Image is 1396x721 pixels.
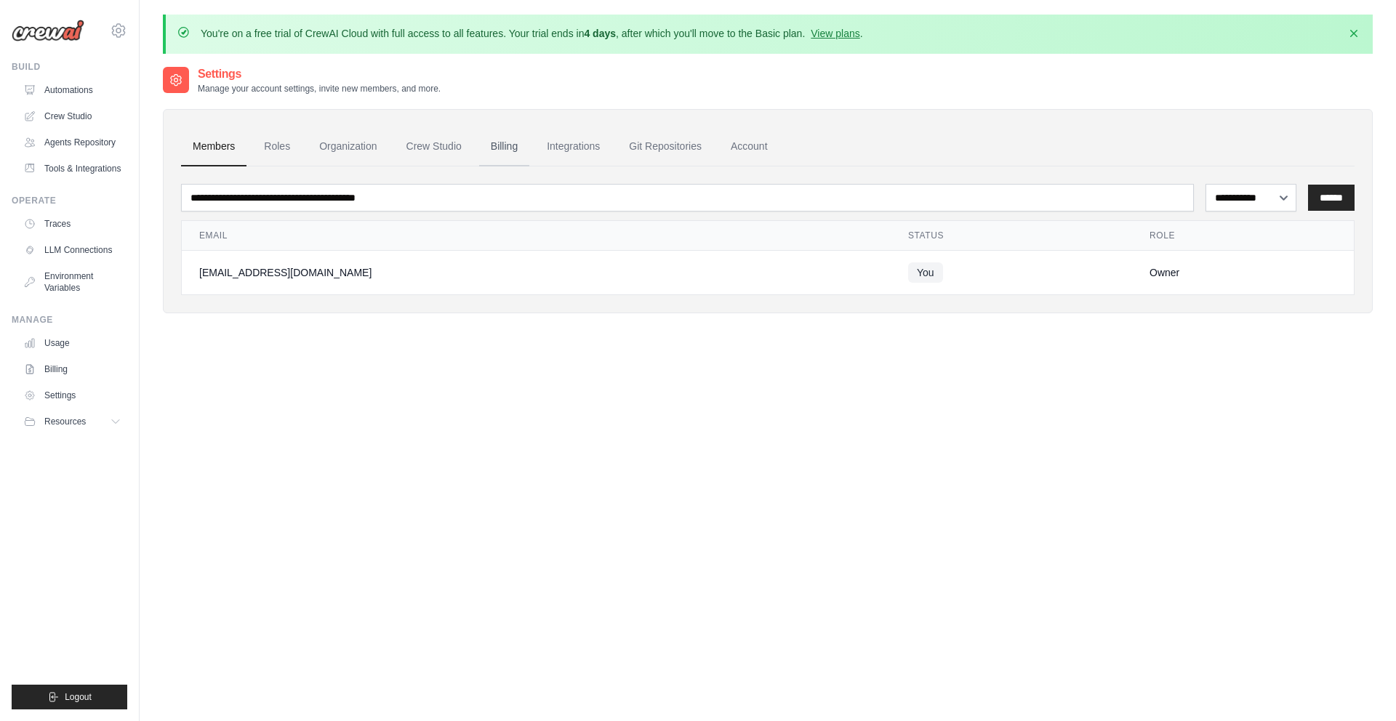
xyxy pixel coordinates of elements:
[479,127,529,166] a: Billing
[17,78,127,102] a: Automations
[719,127,779,166] a: Account
[198,65,441,83] h2: Settings
[17,410,127,433] button: Resources
[17,238,127,262] a: LLM Connections
[12,685,127,709] button: Logout
[182,221,891,251] th: Email
[181,127,246,166] a: Members
[891,221,1132,251] th: Status
[395,127,473,166] a: Crew Studio
[17,212,127,235] a: Traces
[12,314,127,326] div: Manage
[17,157,127,180] a: Tools & Integrations
[17,265,127,299] a: Environment Variables
[65,691,92,703] span: Logout
[1132,221,1354,251] th: Role
[908,262,943,283] span: You
[12,20,84,41] img: Logo
[201,26,863,41] p: You're on a free trial of CrewAI Cloud with full access to all features. Your trial ends in , aft...
[17,331,127,355] a: Usage
[17,131,127,154] a: Agents Repository
[12,61,127,73] div: Build
[12,195,127,206] div: Operate
[17,384,127,407] a: Settings
[584,28,616,39] strong: 4 days
[308,127,388,166] a: Organization
[252,127,302,166] a: Roles
[44,416,86,427] span: Resources
[535,127,611,166] a: Integrations
[617,127,713,166] a: Git Repositories
[198,83,441,94] p: Manage your account settings, invite new members, and more.
[811,28,859,39] a: View plans
[199,265,873,280] div: [EMAIL_ADDRESS][DOMAIN_NAME]
[1150,265,1336,280] div: Owner
[17,105,127,128] a: Crew Studio
[17,358,127,381] a: Billing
